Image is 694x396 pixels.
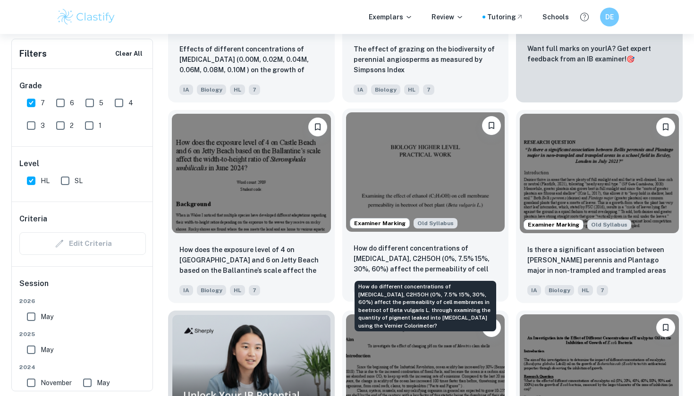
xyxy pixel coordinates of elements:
span: HL [230,84,245,95]
span: 7 [597,285,608,295]
span: Biology [545,285,574,295]
span: 2025 [19,330,146,338]
a: Schools [542,12,569,22]
a: Examiner MarkingStarting from the May 2025 session, the Biology IA requirements have changed. It'... [342,110,509,303]
button: Clear All [113,47,145,61]
span: 2 [70,120,74,131]
p: Exemplars [369,12,413,22]
span: May [41,345,53,355]
button: Bookmark [656,118,675,136]
span: 7 [423,84,434,95]
span: Old Syllabus [587,219,631,230]
span: Biology [371,84,400,95]
div: Starting from the May 2025 session, the Biology IA requirements have changed. It's OK to refer to... [414,218,457,228]
span: IA [179,84,193,95]
img: Biology IA example thumbnail: How does the exposure level of 4 on Cast [172,114,331,233]
span: 2024 [19,363,146,371]
h6: Filters [19,47,47,60]
p: How does the exposure level of 4 on Castle Beach and 6 on Jetty Beach based on the Ballantine’s s... [179,244,323,277]
span: 7 [41,98,45,108]
h6: Session [19,278,146,297]
p: Review [432,12,464,22]
span: 1 [99,120,102,131]
p: How do different concentrations of ethanol, C2H5OH (0%, 7.5% 15%, 30%, 60%) affect the permeabili... [354,243,498,275]
p: Effects of different concentrations of Amoxicillin (0.00M, 0.02M, 0.04M, 0.06M, 0.08M, 0.10M ) on... [179,44,323,76]
button: Bookmark [482,116,501,135]
a: Tutoring [487,12,524,22]
span: Old Syllabus [414,218,457,228]
img: Biology IA example thumbnail: How do different concentrations of ethan [346,112,505,231]
div: How do different concentrations of [MEDICAL_DATA], C2H5OH (0%, 7.5% 15%, 30%, 60%) affect the per... [355,281,496,331]
span: May [97,378,110,388]
span: IA [354,84,367,95]
p: Is there a significant association between Bellis perennis and Plantago major in non-trampled and... [527,244,671,277]
span: Biology [197,285,226,295]
h6: Criteria [19,213,47,225]
span: IA [179,285,193,295]
button: Bookmark [308,118,327,136]
span: Examiner Marking [350,219,409,227]
span: 3 [41,120,45,131]
span: May [41,312,53,322]
span: HL [404,84,419,95]
a: BookmarkHow does the exposure level of 4 on Castle Beach and 6 on Jetty Beach based on the Ballan... [168,110,335,303]
p: Want full marks on your IA ? Get expert feedback from an IB examiner! [527,43,671,64]
span: Biology [197,84,226,95]
h6: Grade [19,80,146,92]
span: 4 [128,98,133,108]
span: 5 [99,98,103,108]
span: HL [578,285,593,295]
span: IA [527,285,541,295]
span: SL [75,176,83,186]
span: HL [41,176,50,186]
div: Starting from the May 2025 session, the Biology IA requirements have changed. It's OK to refer to... [587,219,631,230]
img: Clastify logo [56,8,116,26]
span: 7 [249,84,260,95]
button: Bookmark [656,318,675,337]
img: Biology IA example thumbnail: Is there a significant association betwe [520,114,679,233]
span: 7 [249,285,260,295]
div: Criteria filters are unavailable when searching by topic [19,232,146,255]
p: The effect of grazing on the biodiversity of perennial angiosperms as measured by Simpsons Index [354,44,498,75]
button: DE [600,8,619,26]
h6: DE [604,12,615,22]
span: HL [230,285,245,295]
span: 2026 [19,297,146,305]
button: Help and Feedback [576,9,592,25]
span: 🎯 [626,55,635,63]
span: 6 [70,98,74,108]
span: November [41,378,72,388]
a: Examiner MarkingStarting from the May 2025 session, the Biology IA requirements have changed. It'... [516,110,683,303]
h6: Level [19,158,146,169]
span: Examiner Marking [524,220,583,229]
